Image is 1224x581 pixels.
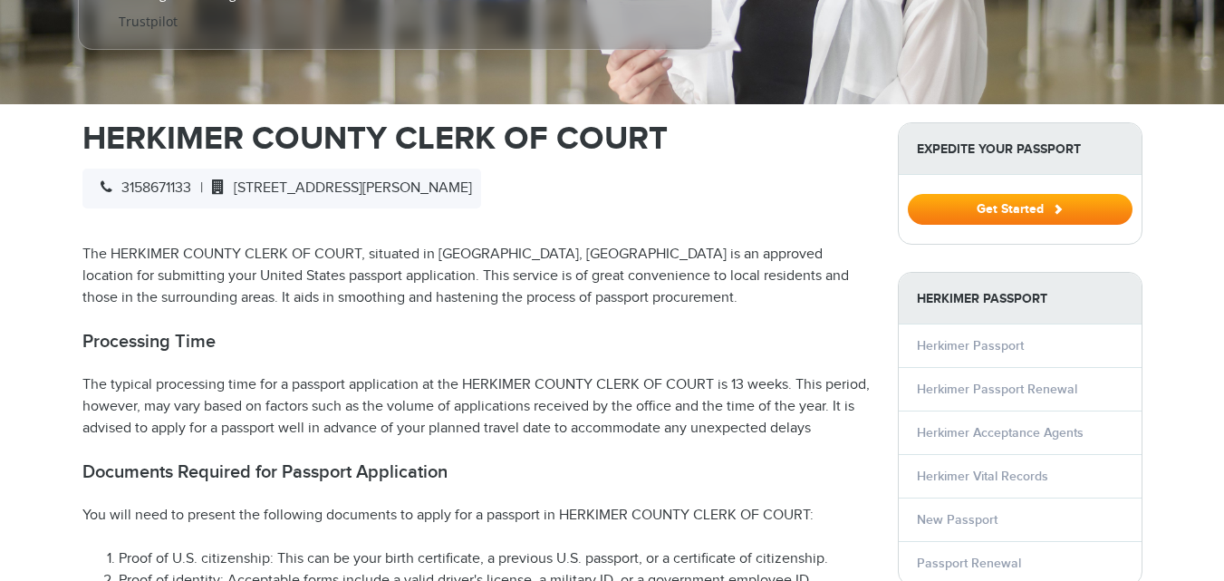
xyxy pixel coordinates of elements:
strong: Expedite Your Passport [899,123,1142,175]
p: The typical processing time for a passport application at the HERKIMER COUNTY CLERK OF COURT is 1... [82,374,871,440]
a: Herkimer Passport Renewal [917,382,1077,397]
a: New Passport [917,512,998,528]
h1: HERKIMER COUNTY CLERK OF COURT [82,122,871,155]
a: Trustpilot [119,13,178,30]
a: Herkimer Acceptance Agents [917,425,1084,441]
p: You will need to present the following documents to apply for a passport in HERKIMER COUNTY CLERK... [82,505,871,527]
a: Herkimer Passport [917,338,1024,353]
strong: Herkimer Passport [899,273,1142,324]
span: [STREET_ADDRESS][PERSON_NAME] [203,179,472,197]
div: | [82,169,481,208]
h2: Processing Time [82,331,871,353]
a: Herkimer Vital Records [917,469,1048,484]
a: Passport Renewal [917,556,1021,571]
h2: Documents Required for Passport Application [82,461,871,483]
li: Proof of U.S. citizenship: This can be your birth certificate, a previous U.S. passport, or a cer... [119,548,871,570]
p: The HERKIMER COUNTY CLERK OF COURT, situated in [GEOGRAPHIC_DATA], [GEOGRAPHIC_DATA] is an approv... [82,244,871,309]
a: Get Started [908,201,1132,216]
button: Get Started [908,194,1132,225]
span: 3158671133 [92,179,191,197]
